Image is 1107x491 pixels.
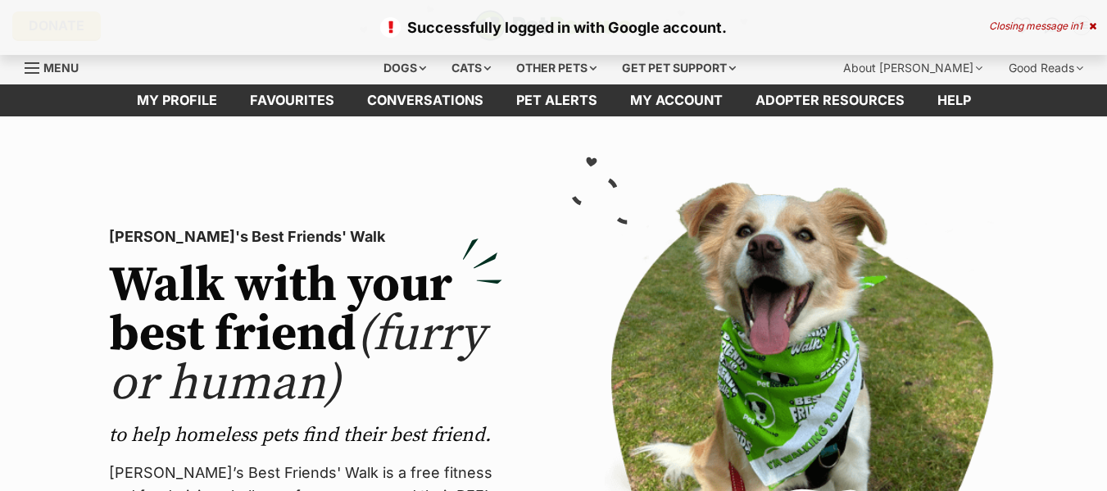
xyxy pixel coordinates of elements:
a: Help [921,84,987,116]
div: About [PERSON_NAME] [832,52,994,84]
div: Good Reads [997,52,1095,84]
p: [PERSON_NAME]'s Best Friends' Walk [109,225,502,248]
div: Other pets [505,52,608,84]
h2: Walk with your best friend [109,261,502,409]
span: (furry or human) [109,304,485,415]
a: Menu [25,52,90,81]
a: Pet alerts [500,84,614,116]
div: Cats [440,52,502,84]
p: to help homeless pets find their best friend. [109,422,502,448]
a: My profile [120,84,234,116]
a: conversations [351,84,500,116]
div: Dogs [372,52,438,84]
a: My account [614,84,739,116]
a: Favourites [234,84,351,116]
div: Get pet support [610,52,747,84]
span: Menu [43,61,79,75]
a: Adopter resources [739,84,921,116]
